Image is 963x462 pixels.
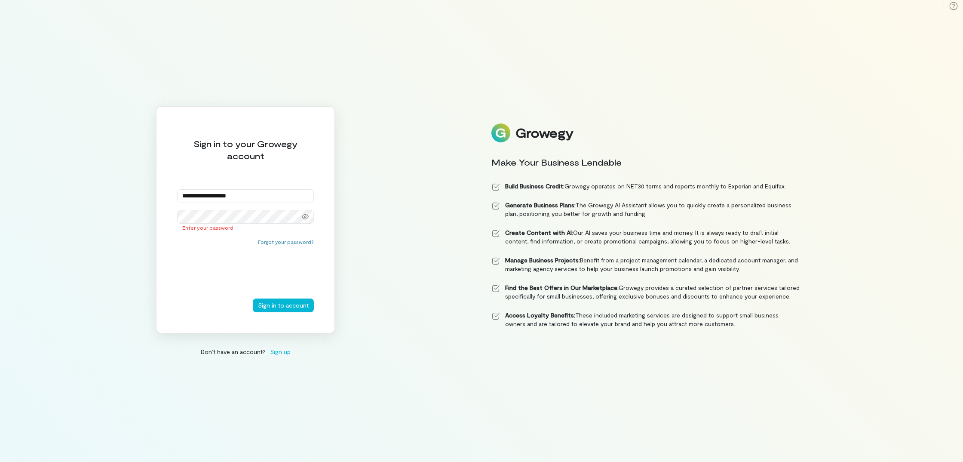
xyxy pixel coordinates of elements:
[505,284,619,291] strong: Find the Best Offers in Our Marketplace:
[270,347,291,356] span: Sign up
[491,256,800,273] li: Benefit from a project management calendar, a dedicated account manager, and marketing agency ser...
[515,126,573,140] div: Growegy
[253,299,314,312] button: Sign in to account
[505,311,575,319] strong: Access Loyalty Benefits:
[491,182,800,191] li: Growegy operates on NET30 terms and reports monthly to Experian and Equifax.
[491,311,800,328] li: These included marketing services are designed to support small business owners and are tailored ...
[258,238,314,245] button: Forgot your password?
[491,283,800,301] li: Growegy provides a curated selection of partner services tailored specifically for small business...
[491,201,800,218] li: The Growegy AI Assistant allows you to quickly create a personalized business plan, positioning y...
[505,256,580,264] strong: Manage Business Projects:
[177,224,314,231] div: Enter your password
[505,201,576,209] strong: Generate Business Plans:
[505,182,564,190] strong: Build Business Credit:
[491,156,800,168] div: Make Your Business Lendable
[505,229,573,236] strong: Create Content with AI:
[156,347,335,356] div: Don’t have an account?
[491,228,800,246] li: Our AI saves your business time and money. It is always ready to draft initial content, find info...
[177,138,314,162] div: Sign in to your Growegy account
[491,123,510,142] img: Logo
